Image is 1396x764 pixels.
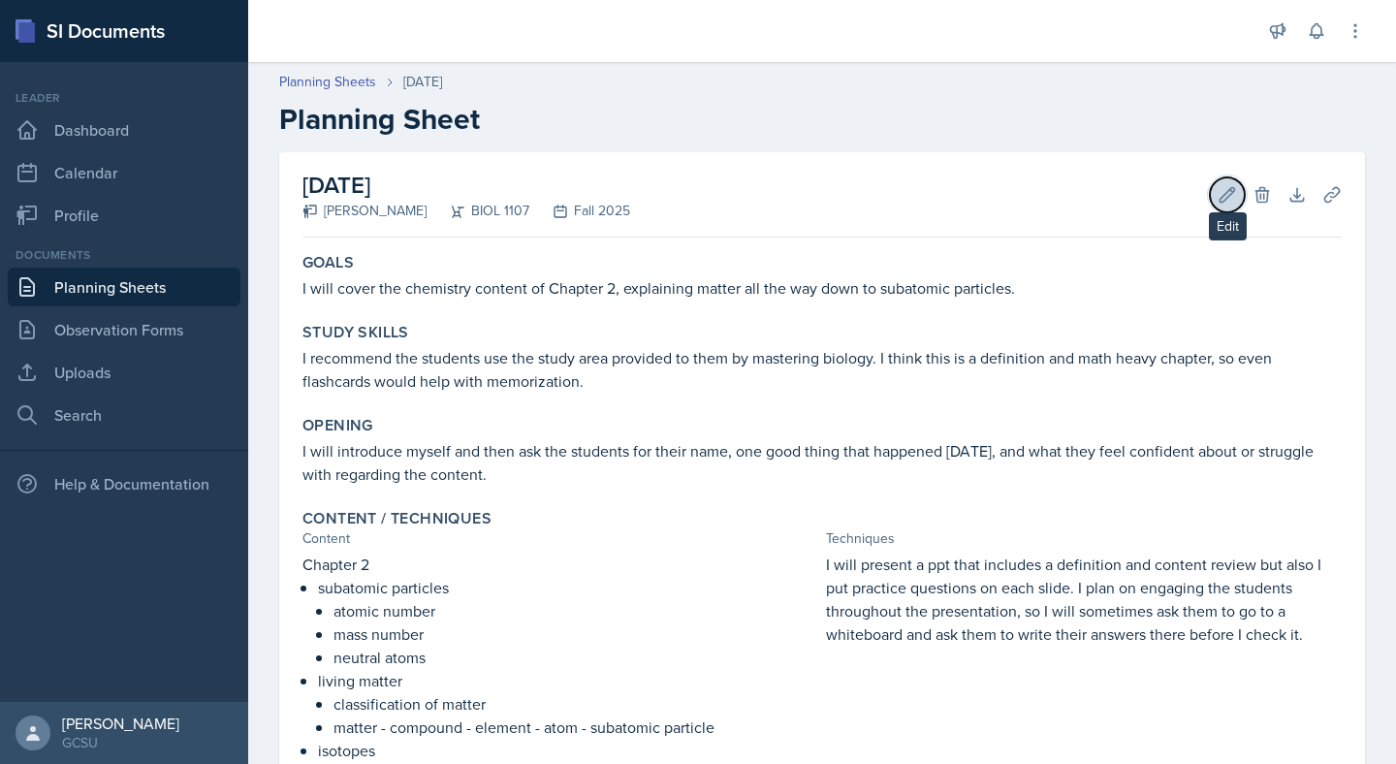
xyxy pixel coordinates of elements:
[302,253,354,272] label: Goals
[302,201,427,221] div: [PERSON_NAME]
[302,528,818,549] div: Content
[302,553,818,576] p: Chapter 2
[333,599,818,622] p: atomic number
[318,739,818,762] p: isotopes
[62,714,179,733] div: [PERSON_NAME]
[279,102,1365,137] h2: Planning Sheet
[826,528,1342,549] div: Techniques
[279,72,376,92] a: Planning Sheets
[529,201,630,221] div: Fall 2025
[8,153,240,192] a: Calendar
[62,733,179,752] div: GCSU
[8,111,240,149] a: Dashboard
[302,276,1342,300] p: I will cover the chemistry content of Chapter 2, explaining matter all the way down to subatomic ...
[302,439,1342,486] p: I will introduce myself and then ask the students for their name, one good thing that happened [D...
[8,246,240,264] div: Documents
[8,353,240,392] a: Uploads
[302,346,1342,393] p: I recommend the students use the study area provided to them by mastering biology. I think this i...
[8,464,240,503] div: Help & Documentation
[333,692,818,716] p: classification of matter
[302,323,409,342] label: Study Skills
[826,553,1342,646] p: I will present a ppt that includes a definition and content review but also I put practice questi...
[403,72,442,92] div: [DATE]
[427,201,529,221] div: BIOL 1107
[8,196,240,235] a: Profile
[8,396,240,434] a: Search
[8,310,240,349] a: Observation Forms
[1210,177,1245,212] button: Edit
[302,416,373,435] label: Opening
[333,622,818,646] p: mass number
[8,268,240,306] a: Planning Sheets
[8,89,240,107] div: Leader
[318,576,818,599] p: subatomic particles
[333,646,818,669] p: neutral atoms
[318,669,818,692] p: living matter
[302,168,630,203] h2: [DATE]
[302,509,492,528] label: Content / Techniques
[333,716,818,739] p: matter - compound - element - atom - subatomic particle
